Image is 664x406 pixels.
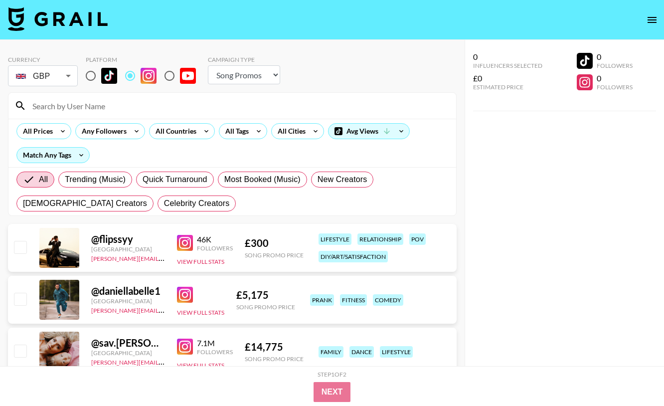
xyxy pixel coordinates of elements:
[91,357,239,366] a: [PERSON_NAME][EMAIL_ADDRESS][DOMAIN_NAME]
[319,251,388,262] div: diy/art/satisfaction
[473,73,542,83] div: £0
[473,83,542,91] div: Estimated Price
[373,294,403,306] div: comedy
[224,174,301,186] span: Most Booked (Music)
[310,294,334,306] div: prank
[349,346,374,358] div: dance
[357,233,403,245] div: relationship
[164,198,230,209] span: Celebrity Creators
[91,305,239,314] a: [PERSON_NAME][EMAIL_ADDRESS][DOMAIN_NAME]
[180,68,196,84] img: YouTube
[86,56,204,63] div: Platform
[642,10,662,30] button: open drawer
[91,245,165,253] div: [GEOGRAPHIC_DATA]
[614,356,652,394] iframe: Drift Widget Chat Controller
[340,294,367,306] div: fitness
[177,309,224,316] button: View Full Stats
[10,67,76,85] div: GBP
[91,253,239,262] a: [PERSON_NAME][EMAIL_ADDRESS][DOMAIN_NAME]
[380,346,413,358] div: lifestyle
[219,124,251,139] div: All Tags
[8,7,108,31] img: Grail Talent
[177,362,224,369] button: View Full Stats
[177,339,193,355] img: Instagram
[23,198,147,209] span: [DEMOGRAPHIC_DATA] Creators
[319,233,351,245] div: lifestyle
[101,68,117,84] img: TikTok
[208,56,280,63] div: Campaign Type
[17,148,89,163] div: Match Any Tags
[245,251,304,259] div: Song Promo Price
[197,234,233,244] div: 46K
[91,349,165,357] div: [GEOGRAPHIC_DATA]
[473,62,542,69] div: Influencers Selected
[91,297,165,305] div: [GEOGRAPHIC_DATA]
[245,341,304,353] div: £ 14,775
[91,233,165,245] div: @ flipssyy
[272,124,308,139] div: All Cities
[314,382,351,402] button: Next
[319,346,343,358] div: family
[91,337,165,349] div: @ sav.[PERSON_NAME]
[329,124,409,139] div: Avg Views
[245,355,304,363] div: Song Promo Price
[409,233,426,245] div: pov
[26,98,450,114] input: Search by User Name
[17,124,55,139] div: All Prices
[76,124,129,139] div: Any Followers
[8,56,78,63] div: Currency
[177,258,224,265] button: View Full Stats
[597,52,633,62] div: 0
[597,73,633,83] div: 0
[39,174,48,186] span: All
[245,237,304,249] div: £ 300
[143,174,207,186] span: Quick Turnaround
[141,68,157,84] img: Instagram
[197,348,233,356] div: Followers
[597,83,633,91] div: Followers
[318,371,346,378] div: Step 1 of 2
[236,303,295,311] div: Song Promo Price
[597,62,633,69] div: Followers
[65,174,126,186] span: Trending (Music)
[473,52,542,62] div: 0
[236,289,295,301] div: £ 5,175
[91,285,165,297] div: @ daniellabelle1
[197,338,233,348] div: 7.1M
[177,235,193,251] img: Instagram
[177,287,193,303] img: Instagram
[150,124,198,139] div: All Countries
[197,244,233,252] div: Followers
[318,174,367,186] span: New Creators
